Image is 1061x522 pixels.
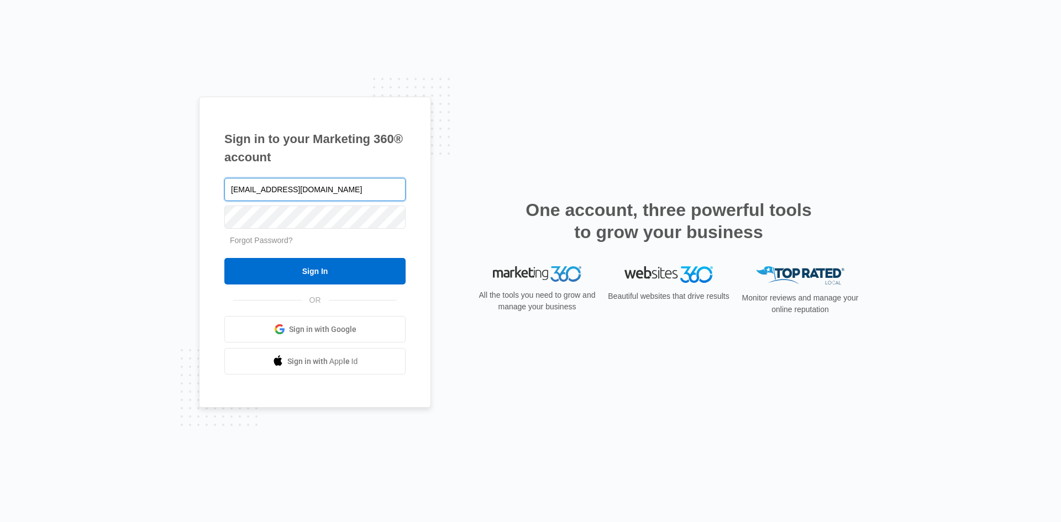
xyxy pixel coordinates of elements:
span: OR [302,294,329,306]
img: Top Rated Local [756,266,844,284]
span: Sign in with Google [289,324,356,335]
input: Email [224,178,406,201]
a: Sign in with Apple Id [224,348,406,375]
h2: One account, three powerful tools to grow your business [522,199,815,243]
p: Beautiful websites that drive results [607,291,731,302]
h1: Sign in to your Marketing 360® account [224,130,406,166]
input: Sign In [224,258,406,284]
img: Marketing 360 [493,266,581,282]
a: Sign in with Google [224,316,406,342]
p: Monitor reviews and manage your online reputation [738,292,862,315]
span: Sign in with Apple Id [287,356,358,367]
a: Forgot Password? [230,236,293,245]
p: All the tools you need to grow and manage your business [475,289,599,313]
img: Websites 360 [624,266,713,282]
